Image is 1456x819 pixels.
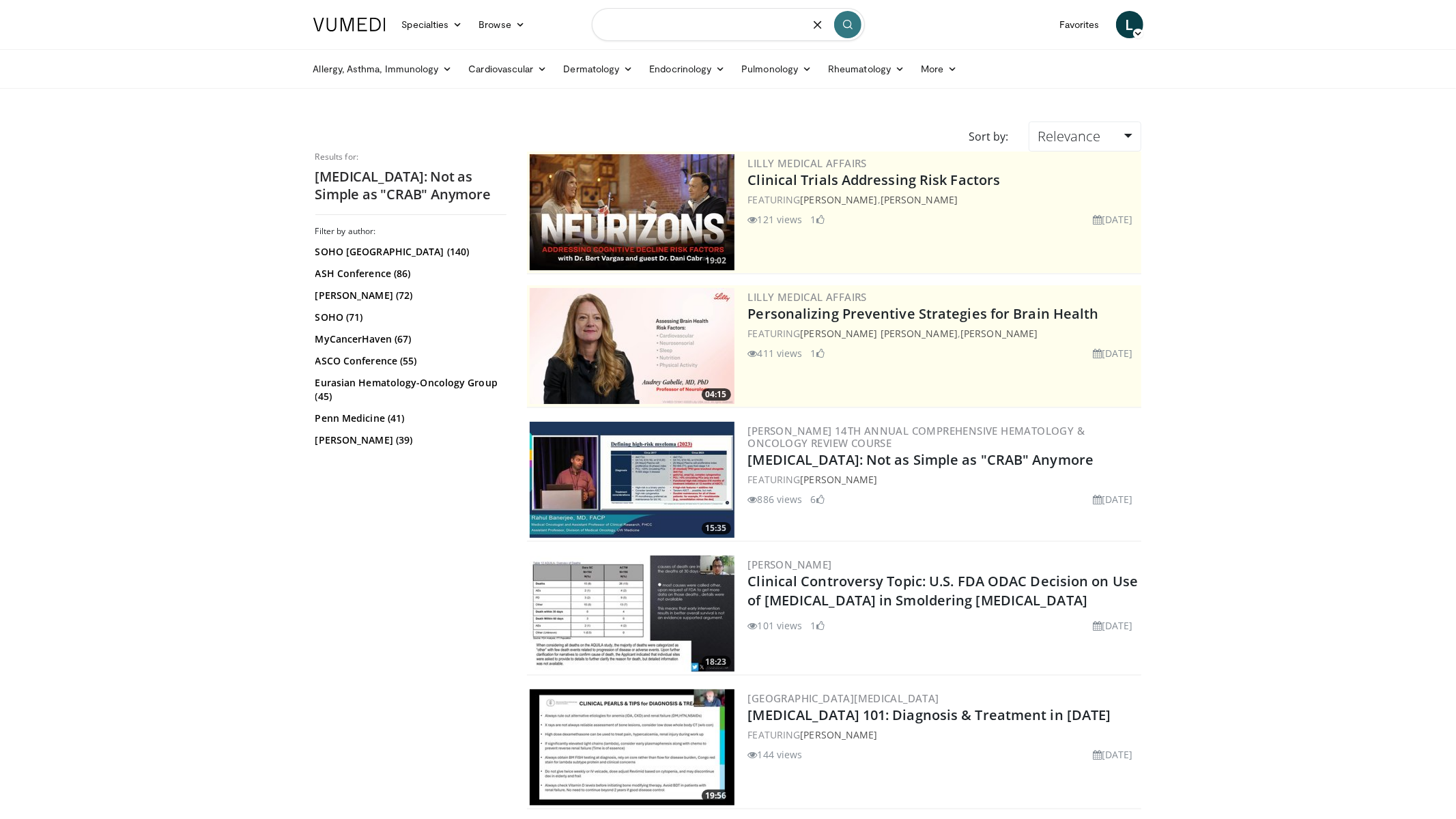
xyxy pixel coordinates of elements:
a: Lilly Medical Affairs [748,290,867,304]
a: [MEDICAL_DATA] 101: Diagnosis & Treatment in [DATE] [748,706,1111,724]
h2: [MEDICAL_DATA]: Not as Simple as "CRAB" Anymore [315,168,506,203]
a: Penn Medicine (41) [315,412,503,425]
a: [PERSON_NAME] [800,473,877,486]
div: FEATURING [748,728,1139,742]
div: FEATURING [748,472,1139,487]
div: FEATURING , [748,192,1139,207]
a: Specialties [394,11,471,38]
a: Cardiovascular [460,55,555,83]
img: VuMedi Logo [313,18,386,31]
a: Clinical Trials Addressing Risk Factors [748,171,1001,189]
li: 1 [811,618,825,633]
a: 19:02 [530,154,734,270]
a: Relevance [1029,121,1141,152]
a: [PERSON_NAME] 14th Annual Comprehensive Hematology & Oncology Review Course [748,424,1085,450]
a: Pulmonology [733,55,820,83]
a: 04:15 [530,288,734,404]
li: [DATE] [1093,492,1133,506]
a: [PERSON_NAME] [800,728,877,741]
p: Results for: [315,152,506,162]
a: Endocrinology [641,55,733,83]
li: [DATE] [1093,346,1133,360]
img: ff9746a4-799b-4db6-bfc8-ecad89d59b6d.300x170_q85_crop-smart_upscale.jpg [530,689,734,805]
a: Eurasian Hematology-Oncology Group (45) [315,376,503,403]
a: 19:56 [530,689,734,805]
a: [PERSON_NAME] [748,558,832,571]
a: ASCO Conference (55) [315,354,503,368]
input: Search topics, interventions [592,8,865,41]
a: [PERSON_NAME] (72) [315,289,503,302]
a: [PERSON_NAME] (39) [315,433,503,447]
a: SOHO [GEOGRAPHIC_DATA] (140) [315,245,503,259]
a: SOHO (71) [315,311,503,324]
a: 15:35 [530,422,734,538]
a: [PERSON_NAME] [881,193,958,206]
div: FEATURING , [748,326,1139,341]
a: Favorites [1051,11,1108,38]
img: f20d184b-cf5b-490f-ba6a-42ed91dddf37.300x170_q85_crop-smart_upscale.jpg [530,422,734,538]
li: 1 [811,346,825,360]
a: [GEOGRAPHIC_DATA][MEDICAL_DATA] [748,691,939,705]
a: ASH Conference (86) [315,267,503,281]
li: [DATE] [1093,747,1133,762]
a: [PERSON_NAME] [800,193,877,206]
li: 886 views [748,492,803,506]
a: [MEDICAL_DATA]: Not as Simple as "CRAB" Anymore [748,450,1094,469]
img: c3be7821-a0a3-4187-927a-3bb177bd76b4.png.300x170_q85_crop-smart_upscale.jpg [530,288,734,404]
a: L [1116,11,1143,38]
a: Personalizing Preventive Strategies for Brain Health [748,304,1099,323]
li: 121 views [748,212,803,227]
span: 19:02 [702,255,731,267]
h3: Filter by author: [315,226,506,237]
li: 411 views [748,346,803,360]
a: Clinical Controversy Topic: U.S. FDA ODAC Decision on Use of [MEDICAL_DATA] in Smoldering [MEDICA... [748,572,1139,609]
span: 04:15 [702,388,731,401]
span: 15:35 [702,522,731,534]
a: More [913,55,965,83]
li: 6 [811,492,825,506]
a: Allergy, Asthma, Immunology [305,55,461,83]
a: Browse [470,11,533,38]
a: MyCancerHaven (67) [315,332,503,346]
span: 19:56 [702,790,731,802]
div: Sort by: [958,121,1018,152]
a: 18:23 [530,556,734,672]
a: Dermatology [556,55,642,83]
li: 1 [811,212,825,227]
img: df9867d5-2de1-4c7b-9415-a044dfe672f5.300x170_q85_crop-smart_upscale.jpg [530,556,734,672]
a: [PERSON_NAME] [PERSON_NAME] [800,327,958,340]
li: 144 views [748,747,803,762]
a: [PERSON_NAME] [960,327,1038,340]
li: [DATE] [1093,618,1133,633]
span: Relevance [1038,127,1100,145]
span: 18:23 [702,656,731,668]
img: 1541e73f-d457-4c7d-a135-57e066998777.png.300x170_q85_crop-smart_upscale.jpg [530,154,734,270]
a: Lilly Medical Affairs [748,156,867,170]
a: Rheumatology [820,55,913,83]
li: 101 views [748,618,803,633]
li: [DATE] [1093,212,1133,227]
